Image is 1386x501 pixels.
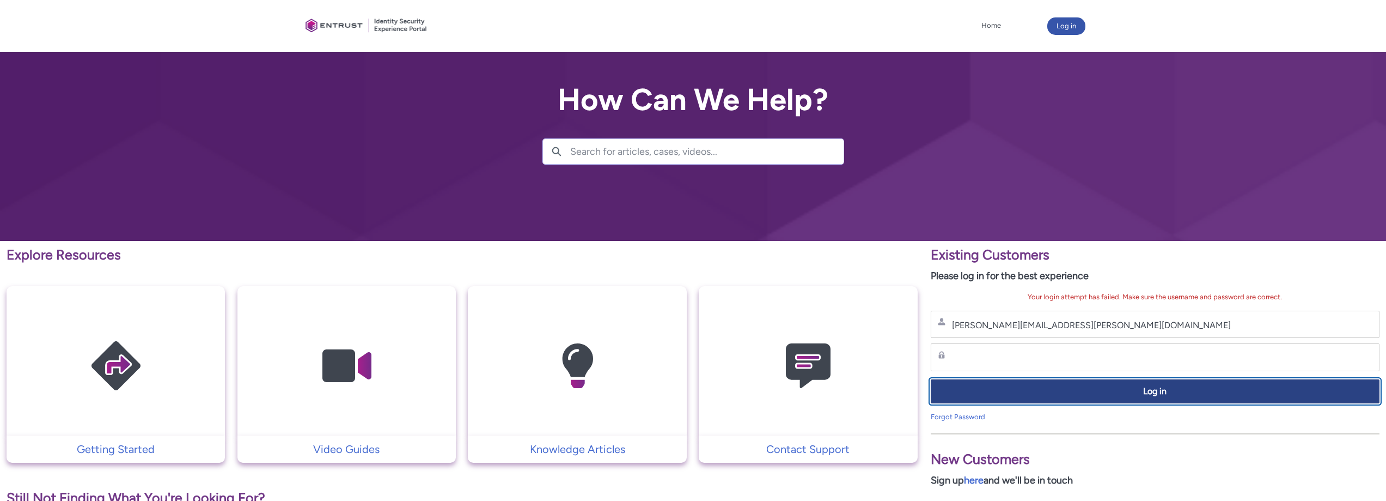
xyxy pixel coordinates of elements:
[704,441,912,457] p: Contact Support
[931,473,1379,488] p: Sign up and we'll be in touch
[756,307,860,425] img: Contact Support
[964,474,984,486] a: here
[12,441,219,457] p: Getting Started
[473,441,681,457] p: Knowledge Articles
[931,269,1379,283] p: Please log in for the best experience
[699,441,917,457] a: Contact Support
[1047,17,1085,35] button: Log in
[1192,249,1386,501] iframe: Qualified Messenger
[931,413,985,421] a: Forgot Password
[64,307,168,425] img: Getting Started
[237,441,456,457] a: Video Guides
[295,307,398,425] img: Video Guides
[931,449,1379,470] p: New Customers
[542,83,844,117] h2: How Can We Help?
[543,139,570,164] button: Search
[931,245,1379,265] p: Existing Customers
[526,307,629,425] img: Knowledge Articles
[931,379,1379,404] button: Log in
[938,385,1372,398] span: Log in
[243,441,450,457] p: Video Guides
[7,441,225,457] a: Getting Started
[570,139,844,164] input: Search for articles, cases, videos...
[931,292,1379,303] div: Your login attempt has failed. Make sure the username and password are correct.
[7,245,918,265] p: Explore Resources
[951,319,1255,331] input: Username
[468,441,686,457] a: Knowledge Articles
[979,17,1004,34] a: Home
